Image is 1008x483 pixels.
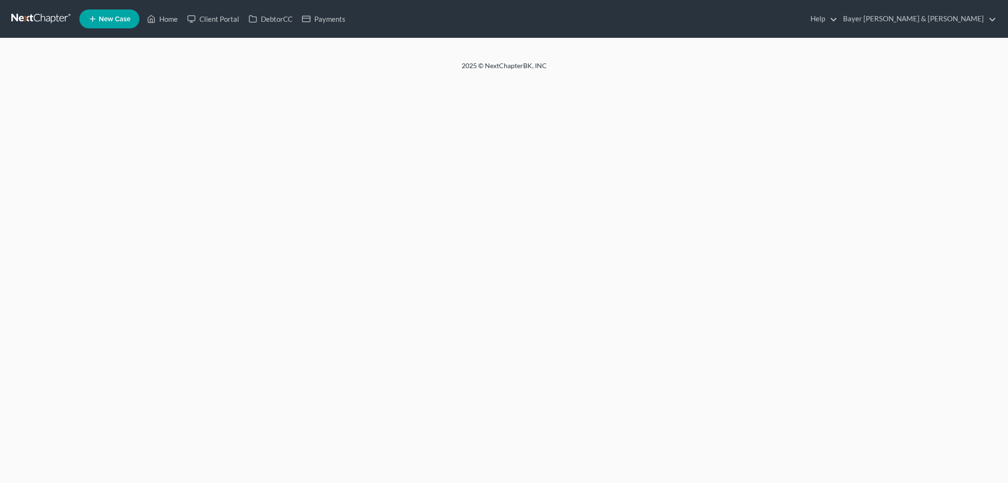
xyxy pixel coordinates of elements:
[182,10,244,27] a: Client Portal
[235,61,774,78] div: 2025 © NextChapterBK, INC
[142,10,182,27] a: Home
[806,10,837,27] a: Help
[297,10,350,27] a: Payments
[79,9,139,28] new-legal-case-button: New Case
[244,10,297,27] a: DebtorCC
[838,10,996,27] a: Bayer [PERSON_NAME] & [PERSON_NAME]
